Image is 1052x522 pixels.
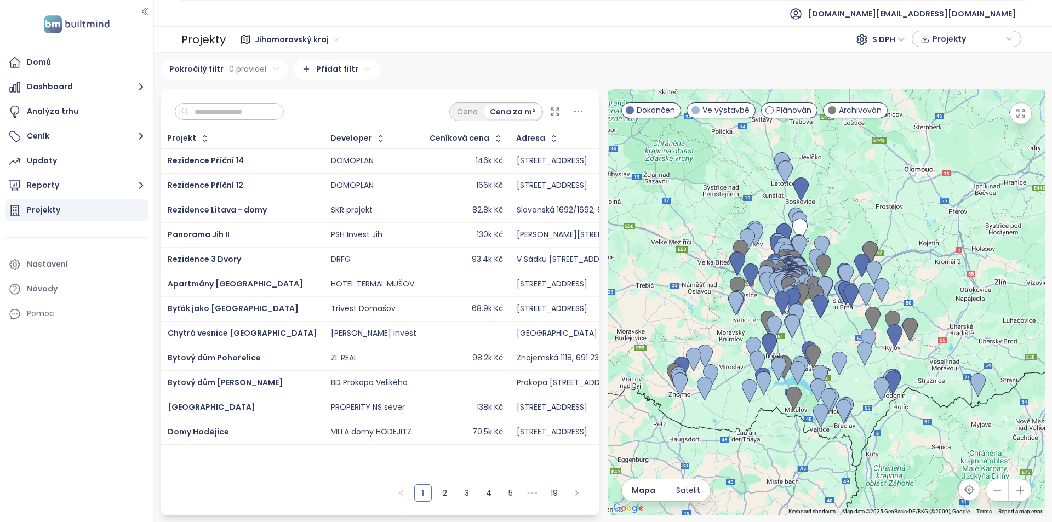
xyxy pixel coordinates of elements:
[294,60,380,80] div: Přidat filtr
[398,490,404,496] span: left
[331,403,405,412] div: PROPERITY NS sever
[27,257,68,271] div: Nastavení
[5,150,148,172] a: Updaty
[392,484,410,502] li: Předchozí strana
[517,205,827,215] div: Slovanská 1692/1692, 684 01 Slavkov u [GEOGRAPHIC_DATA], [GEOGRAPHIC_DATA]
[27,203,60,217] div: Projekty
[632,484,655,496] span: Mapa
[666,479,710,501] button: Satelit
[161,60,288,80] div: Pokročilý filtr
[524,484,541,502] li: Následujících 5 stran
[5,254,148,276] a: Nastavení
[27,282,58,296] div: Návody
[168,254,241,265] a: Rezidence 3 Dvory
[517,427,587,437] div: [STREET_ADDRESS]
[168,204,267,215] span: Rezidence Litava - domy
[331,353,357,363] div: ZL REAL
[517,329,809,339] div: [GEOGRAPHIC_DATA] 450, 693 01 [GEOGRAPHIC_DATA], [GEOGRAPHIC_DATA]
[168,278,303,289] a: Apartmány [GEOGRAPHIC_DATA]
[472,427,503,437] div: 70.5k Kč
[41,13,113,36] img: logo
[637,104,675,116] span: Dokončen
[839,104,882,116] span: Archivován
[168,401,255,412] a: [GEOGRAPHIC_DATA]
[331,255,351,265] div: DRFG
[517,353,725,363] div: Znojemská 1118, 691 23 Pohořelice, [GEOGRAPHIC_DATA]
[5,76,148,98] button: Dashboard
[5,125,148,147] button: Ceník
[331,329,416,339] div: [PERSON_NAME] invest
[5,51,148,73] a: Domů
[676,484,700,496] span: Satelit
[414,484,432,502] li: 1
[480,484,498,502] li: 4
[27,307,54,320] div: Pomoc
[776,104,811,116] span: Plánován
[472,304,503,314] div: 68.9k Kč
[610,501,647,515] a: Open this area in Google Maps (opens a new window)
[568,484,585,502] button: right
[610,501,647,515] img: Google
[517,378,620,388] div: Prokopa [STREET_ADDRESS]
[516,135,545,142] div: Adresa
[458,484,476,502] li: 3
[168,352,261,363] a: Bytový dům Pohořelice
[168,328,317,339] a: Chytrá vesnice [GEOGRAPHIC_DATA]
[168,229,230,240] a: Panorama Jih II
[430,135,489,142] div: Ceníková cena
[622,479,666,501] button: Mapa
[517,403,587,412] div: [STREET_ADDRESS]
[331,230,382,240] div: PSH Invest Jih
[573,490,580,496] span: right
[5,278,148,300] a: Návody
[168,377,283,388] a: Bytový dům [PERSON_NAME]
[933,31,1003,47] span: Projekty
[255,31,339,48] span: Jihomoravský kraj
[472,255,503,265] div: 93.4k Kč
[330,135,372,142] div: Developer
[477,230,503,240] div: 130k Kč
[842,508,970,514] span: Map data ©2025 GeoBasis-DE/BKG (©2009), Google
[5,101,148,123] a: Analýza trhu
[918,31,1015,47] div: button
[331,181,374,191] div: DOMOPLAN
[517,181,587,191] div: [STREET_ADDRESS]
[331,279,414,289] div: HOTEL TERMAL MUŠOV
[517,156,587,166] div: [STREET_ADDRESS]
[168,303,299,314] a: Byťák jako [GEOGRAPHIC_DATA]
[27,154,57,168] div: Updaty
[168,180,243,191] a: Rezidence Příční 12
[788,508,836,515] button: Keyboard shortcuts
[502,485,519,501] a: 5
[472,353,503,363] div: 98.2k Kč
[5,199,148,221] a: Projekty
[27,55,51,69] div: Domů
[476,156,503,166] div: 146k Kč
[472,205,503,215] div: 82.8k Kč
[168,426,229,437] a: Domy Hodějice
[392,484,410,502] button: left
[436,484,454,502] li: 2
[546,484,563,502] li: 19
[517,255,620,265] div: V Sádku [STREET_ADDRESS]
[477,403,503,412] div: 138k Kč
[998,508,1042,514] a: Report a map error
[331,378,408,388] div: BD Prokopa Velikého
[168,155,244,166] a: Rezidence Příční 14
[167,135,196,142] div: Projekt
[517,230,648,240] div: [PERSON_NAME][STREET_ADDRESS]
[517,279,587,289] div: [STREET_ADDRESS]
[415,485,431,501] a: 1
